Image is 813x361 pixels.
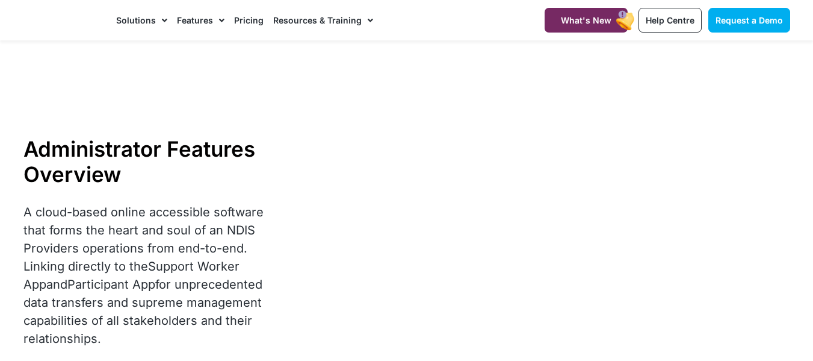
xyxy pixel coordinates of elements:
[23,136,284,187] h1: Administrator Features Overview
[23,11,105,30] img: CareMaster Logo
[561,15,611,25] span: What's New
[646,15,694,25] span: Help Centre
[638,8,702,33] a: Help Centre
[545,8,628,33] a: What's New
[716,15,783,25] span: Request a Demo
[67,277,155,292] a: Participant App
[708,8,790,33] a: Request a Demo
[23,205,264,346] span: A cloud-based online accessible software that forms the heart and soul of an NDIS Providers opera...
